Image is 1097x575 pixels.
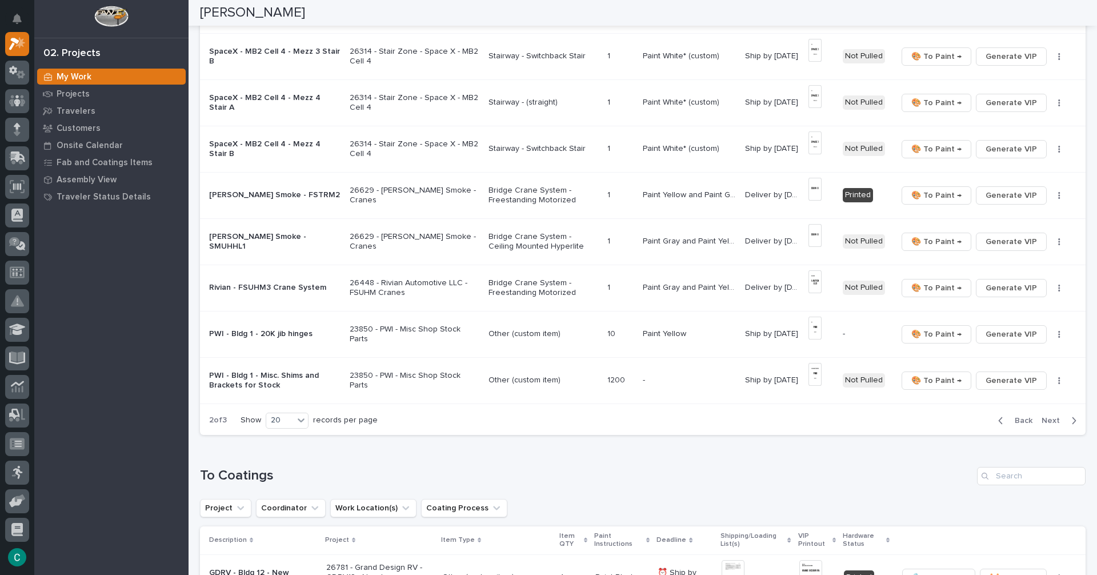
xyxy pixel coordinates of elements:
[989,416,1037,426] button: Back
[200,357,1086,404] tr: PWI - Bldg 1 - Misc. Shims and Brackets for Stock23850 - PWI - Misc Shop Stock PartsOther (custom...
[656,534,686,546] p: Deadline
[911,235,962,249] span: 🎨 To Paint →
[57,175,117,185] p: Assembly View
[256,499,326,517] button: Coordinator
[34,85,189,102] a: Projects
[607,234,612,246] p: 1
[43,47,101,60] div: 02. Projects
[34,137,189,154] a: Onsite Calendar
[976,94,1047,112] button: Generate VIP
[986,142,1037,156] span: Generate VIP
[489,51,598,61] p: Stairway - Switchback Stair
[977,467,1086,485] input: Search
[643,281,738,293] p: Paint Gray and Paint Yellow
[911,96,962,110] span: 🎨 To Paint →
[209,93,341,113] p: SpaceX - MB2 Cell 4 - Mezz 4 Stair A
[350,186,479,205] p: 26629 - [PERSON_NAME] Smoke - Cranes
[843,530,883,551] p: Hardware Status
[57,106,95,117] p: Travelers
[34,154,189,171] a: Fab and Coatings Items
[986,50,1037,63] span: Generate VIP
[720,530,784,551] p: Shipping/Loading List(s)
[241,416,261,425] p: Show
[350,325,479,344] p: 23850 - PWI - Misc Shop Stock Parts
[843,188,873,202] div: Printed
[350,139,479,159] p: 26314 - Stair Zone - Space X - MB2 Cell 4
[607,142,612,154] p: 1
[200,5,305,21] h2: [PERSON_NAME]
[745,188,802,200] p: Deliver by 9/22/25
[911,328,962,341] span: 🎨 To Paint →
[200,126,1086,172] tr: SpaceX - MB2 Cell 4 - Mezz 4 Stair B26314 - Stair Zone - Space X - MB2 Cell 4Stairway - Switchbac...
[200,311,1086,357] tr: PWI - Bldg 1 - 20K jib hinges23850 - PWI - Misc Shop Stock PartsOther (custom item)1010 Paint Yel...
[643,188,738,200] p: Paint Yellow and Paint Gray
[489,232,598,251] p: Bridge Crane System - Ceiling Mounted Hyperlite
[843,281,885,295] div: Not Pulled
[911,142,962,156] span: 🎨 To Paint →
[902,140,971,158] button: 🎨 To Paint →
[489,186,598,205] p: Bridge Crane System - Freestanding Motorized
[745,234,802,246] p: Deliver by 9/22/25
[843,49,885,63] div: Not Pulled
[902,325,971,344] button: 🎨 To Paint →
[607,373,627,385] p: 1200
[209,139,341,159] p: SpaceX - MB2 Cell 4 - Mezz 4 Stair B
[902,94,971,112] button: 🎨 To Paint →
[350,278,479,298] p: 26448 - Rivian Automotive LLC - FSUHM Cranes
[489,329,598,339] p: Other (custom item)
[976,372,1047,390] button: Generate VIP
[489,144,598,154] p: Stairway - Switchback Stair
[34,102,189,119] a: Travelers
[745,373,800,385] p: Ship by [DATE]
[607,327,618,339] p: 10
[911,189,962,202] span: 🎨 To Paint →
[441,534,475,546] p: Item Type
[1042,416,1067,426] span: Next
[607,95,612,107] p: 1
[325,534,349,546] p: Project
[643,49,722,61] p: Paint White* (custom)
[745,95,800,107] p: Ship by [DATE]
[843,234,885,249] div: Not Pulled
[313,416,378,425] p: records per page
[209,47,341,66] p: SpaceX - MB2 Cell 4 - Mezz 3 Stair B
[911,50,962,63] span: 🎨 To Paint →
[421,499,507,517] button: Coating Process
[200,468,972,484] h1: To Coatings
[57,123,101,134] p: Customers
[843,373,885,388] div: Not Pulled
[57,89,90,99] p: Projects
[350,47,479,66] p: 26314 - Stair Zone - Space X - MB2 Cell 4
[209,534,247,546] p: Description
[798,530,830,551] p: VIP Printout
[1008,416,1032,426] span: Back
[34,68,189,85] a: My Work
[902,279,971,297] button: 🎨 To Paint →
[843,95,885,110] div: Not Pulled
[34,171,189,188] a: Assembly View
[5,7,29,31] button: Notifications
[209,190,341,200] p: [PERSON_NAME] Smoke - FSTRM2
[745,142,800,154] p: Ship by [DATE]
[902,372,971,390] button: 🎨 To Paint →
[902,233,971,251] button: 🎨 To Paint →
[986,374,1037,388] span: Generate VIP
[489,376,598,385] p: Other (custom item)
[57,141,123,151] p: Onsite Calendar
[200,265,1086,311] tr: Rivian - FSUHM3 Crane System26448 - Rivian Automotive LLC - FSUHM CranesBridge Crane System - Fre...
[976,325,1047,344] button: Generate VIP
[643,142,722,154] p: Paint White* (custom)
[843,329,888,339] p: -
[986,235,1037,249] span: Generate VIP
[200,499,251,517] button: Project
[209,232,341,251] p: [PERSON_NAME] Smoke - SMUHHL1
[911,374,962,388] span: 🎨 To Paint →
[745,281,802,293] p: Deliver by 9/29/25
[745,327,800,339] p: Ship by [DATE]
[976,47,1047,66] button: Generate VIP
[489,278,598,298] p: Bridge Crane System - Freestanding Motorized
[200,218,1086,265] tr: [PERSON_NAME] Smoke - SMUHHL126629 - [PERSON_NAME] Smoke - CranesBridge Crane System - Ceiling Mo...
[843,142,885,156] div: Not Pulled
[350,232,479,251] p: 26629 - [PERSON_NAME] Smoke - Cranes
